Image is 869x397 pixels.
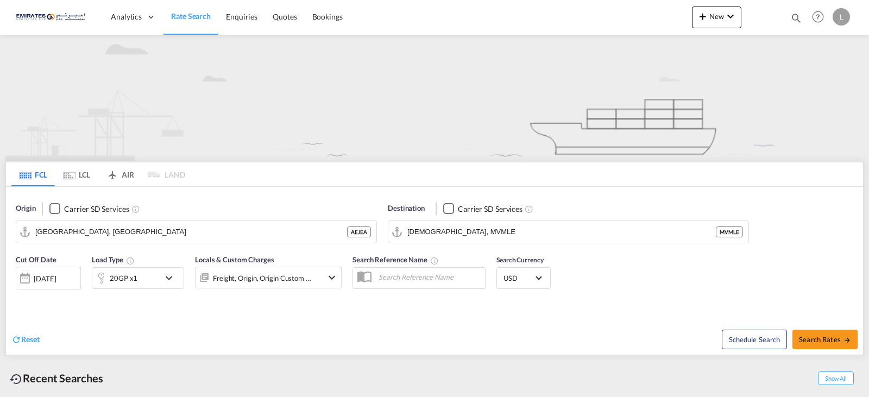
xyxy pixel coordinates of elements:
[11,335,21,344] md-icon: icon-refresh
[35,224,347,240] input: Search by Port
[809,8,833,27] div: Help
[195,267,342,288] div: Freight Origin Origin Custom Destination Destination Custom Factory Stuffingicon-chevron-down
[34,274,56,283] div: [DATE]
[430,256,439,265] md-icon: Your search will be saved by the below given name
[126,256,135,265] md-icon: Select multiple loads to view rates
[92,267,184,289] div: 20GP x1icon-chevron-down
[407,224,716,240] input: Search by Port
[64,204,129,215] div: Carrier SD Services
[131,205,140,213] md-icon: Unchecked: Search for CY (Container Yard) services for all selected carriers.Checked : Search for...
[110,270,137,286] div: 20GP x1
[111,11,142,22] span: Analytics
[16,203,35,214] span: Origin
[213,270,312,286] div: Freight Origin Origin Custom Destination Destination Custom Factory Stuffing
[11,334,40,346] div: icon-refreshReset
[171,11,211,21] span: Rate Search
[273,12,297,21] span: Quotes
[790,12,802,28] div: icon-magnify
[833,8,850,26] div: L
[16,5,90,29] img: c67187802a5a11ec94275b5db69a26e6.png
[92,255,135,264] span: Load Type
[525,205,533,213] md-icon: Unchecked: Search for CY (Container Yard) services for all selected carriers.Checked : Search for...
[818,371,854,385] span: Show All
[347,226,371,237] div: AEJEA
[226,12,257,21] span: Enquiries
[696,12,737,21] span: New
[809,8,827,26] span: Help
[352,255,439,264] span: Search Reference Name
[16,255,56,264] span: Cut Off Date
[325,271,338,284] md-icon: icon-chevron-down
[10,373,23,386] md-icon: icon-backup-restore
[6,187,863,355] div: Origin Checkbox No InkUnchecked: Search for CY (Container Yard) services for all selected carrier...
[692,7,741,28] button: icon-plus 400-fgNewicon-chevron-down
[98,162,142,186] md-tab-item: AIR
[790,12,802,24] md-icon: icon-magnify
[799,335,851,344] span: Search Rates
[502,270,545,286] md-select: Select Currency: $ USDUnited States Dollar
[373,269,485,285] input: Search Reference Name
[5,35,864,161] img: new-FCL.png
[5,366,108,390] div: Recent Searches
[16,267,81,289] div: [DATE]
[458,204,522,215] div: Carrier SD Services
[106,168,119,177] md-icon: icon-airplane
[843,336,851,344] md-icon: icon-arrow-right
[11,162,55,186] md-tab-item: FCL
[722,330,787,349] button: Note: By default Schedule search will only considerorigin ports, destination ports and cut off da...
[443,203,522,215] md-checkbox: Checkbox No Ink
[496,256,544,264] span: Search Currency
[724,10,737,23] md-icon: icon-chevron-down
[162,272,181,285] md-icon: icon-chevron-down
[16,288,24,303] md-datepicker: Select
[195,255,274,264] span: Locals & Custom Charges
[716,226,743,237] div: MVMLE
[388,221,748,243] md-input-container: Male, MVMLE
[55,162,98,186] md-tab-item: LCL
[11,162,185,186] md-pagination-wrapper: Use the left and right arrow keys to navigate between tabs
[16,221,376,243] md-input-container: Jebel Ali, AEJEA
[312,12,343,21] span: Bookings
[503,273,534,283] span: USD
[696,10,709,23] md-icon: icon-plus 400-fg
[21,335,40,344] span: Reset
[388,203,425,214] span: Destination
[49,203,129,215] md-checkbox: Checkbox No Ink
[792,330,858,349] button: Search Ratesicon-arrow-right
